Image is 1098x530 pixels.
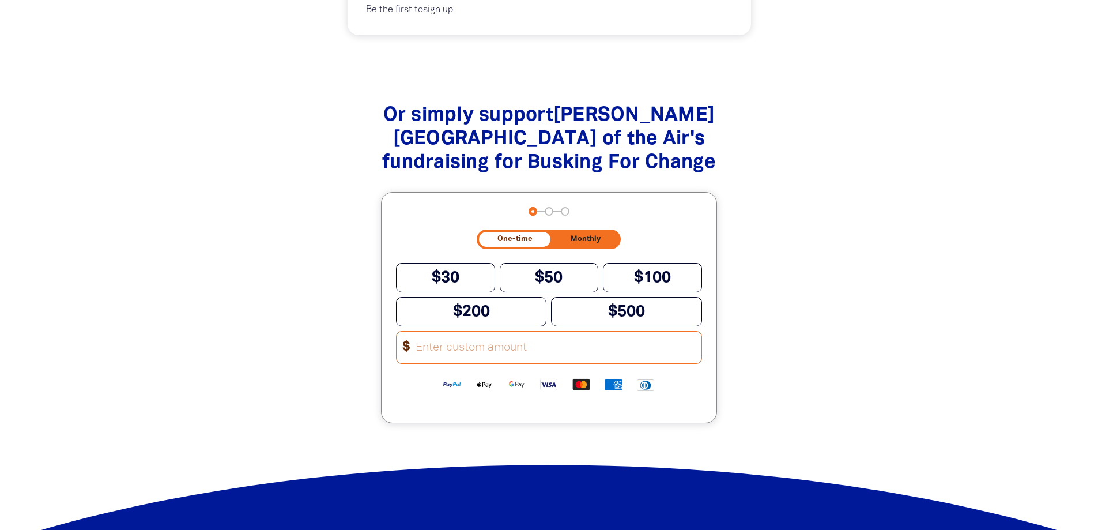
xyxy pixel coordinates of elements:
[634,270,671,285] span: $100
[432,270,459,285] span: $30
[397,336,410,359] span: $
[597,378,629,391] img: American Express logo
[479,232,550,246] button: One-time
[571,235,601,243] span: Monthly
[608,305,645,319] span: $500
[529,207,537,216] button: Navigate to step 1 of 3 to enter your donation amount
[408,332,701,363] input: Enter custom amount
[551,297,701,326] button: $500
[500,378,533,391] img: Google Pay logo
[382,107,716,172] span: Or simply support [PERSON_NAME][GEOGRAPHIC_DATA] of the Air 's fundraising for Busking For Change
[396,369,702,400] div: Available payment methods
[535,270,563,285] span: $50
[436,378,468,391] img: Paypal logo
[423,6,453,14] a: sign up
[500,263,599,292] button: $50
[629,378,662,392] img: Diners Club logo
[545,207,553,216] button: Navigate to step 2 of 3 to enter your details
[533,378,565,391] img: Visa logo
[468,378,500,391] img: Apple Pay logo
[553,232,619,246] button: Monthly
[396,297,546,326] button: $200
[603,263,702,292] button: $100
[561,207,569,216] button: Navigate to step 3 of 3 to enter your payment details
[453,305,490,319] span: $200
[497,235,533,243] span: One-time
[477,230,621,249] div: Donation frequency
[396,263,495,292] button: $30
[565,378,597,391] img: Mastercard logo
